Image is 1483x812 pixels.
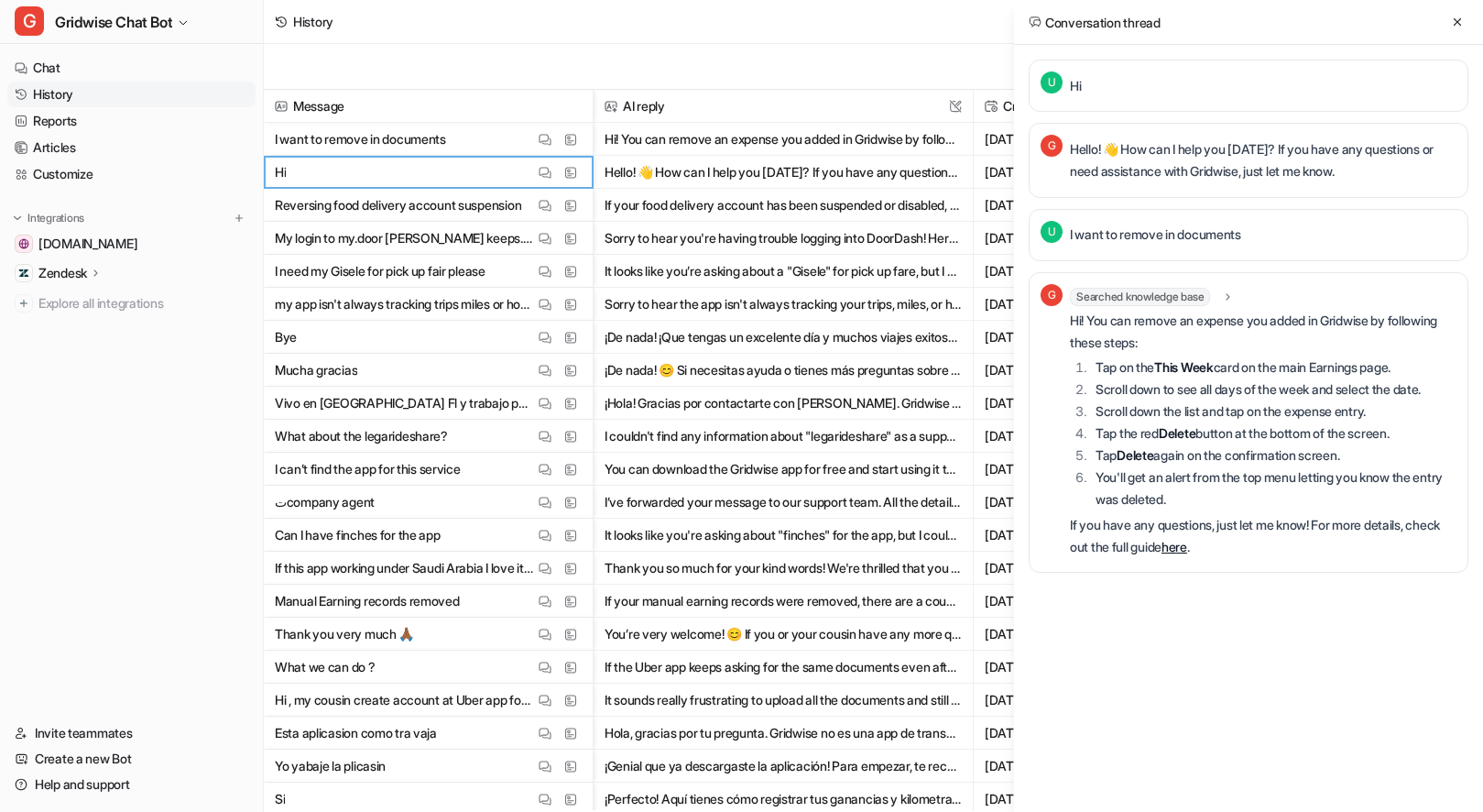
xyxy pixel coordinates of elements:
[7,720,256,746] a: Invite teammates
[605,684,962,717] button: It sounds really frustrating to upload all the documents and still have Uber keep asking for them...
[981,123,1130,156] span: [DATE] 6:14AM
[605,519,962,552] button: It looks like you're asking about "finches" for the app, but I couldn't find any information abou...
[981,255,1130,288] span: [DATE] 7:17PM
[1070,138,1456,182] p: Hello! 👋 How can I help you [DATE]? If you have any questions or need assistance with Gridwise, j...
[1070,288,1210,306] span: Searched knowledge base
[275,420,448,453] p: What about the legarideshare?
[1041,284,1063,306] span: G
[275,387,534,420] p: Vivo en [GEOGRAPHIC_DATA] Fl y trabajo para Uber y quiero trabajar con ustedes también si es posible
[1070,224,1241,246] p: I want to remove in documents
[981,387,1130,420] span: [DATE] 3:14PM
[605,255,962,288] button: It looks like you’re asking about a "Gisele" for pick up fare, but I wasn’t able to find any info...
[1090,357,1456,379] li: Tap on the card on the main Earnings page.
[981,552,1130,585] span: [DATE] 7:00PM
[11,212,24,225] img: expand menu
[981,321,1130,354] span: [DATE] 3:16PM
[7,209,90,227] button: Integrations
[275,288,534,321] p: my app isn't always tracking trips miles or hours why? everything is on
[275,618,414,651] p: Thank you very much 🙏🏾
[275,156,286,189] p: Hi
[275,552,534,585] p: If this app working under Saudi Arabia I love it plz
[981,90,1130,123] span: Created at
[275,750,386,783] p: Yo yabaje la plicasin
[275,453,461,486] p: I can’t find the app for this service
[271,90,585,123] span: Message
[981,288,1130,321] span: [DATE] 3:46PM
[275,189,521,222] p: Reversing food delivery account suspension
[7,772,256,797] a: Help and support
[7,55,256,81] a: Chat
[1070,310,1456,354] p: Hi! You can remove an expense you added in Gridwise by following these steps:
[981,222,1130,255] span: [DATE] 9:36PM
[7,135,256,160] a: Articles
[981,750,1130,783] span: [DATE] 12:14PM
[38,289,248,318] span: Explore all integrations
[605,189,962,222] button: If your food delivery account has been suspended or disabled, you'll need to contact the service ...
[1090,466,1456,510] li: You'll get an alert from the top menu letting you know the entry was deleted.
[1161,539,1187,554] a: here
[981,684,1130,717] span: [DATE] 1:36PM
[1029,13,1161,32] h2: Conversation thread
[275,717,437,750] p: Esta aplicasion como tra vaja
[38,235,137,253] span: [DOMAIN_NAME]
[1090,401,1456,422] li: Scroll down the list and tap on the expense entry.
[275,651,376,684] p: What we can do ?
[605,651,962,684] button: If the Uber app keeps asking for the same documents even after you've uploaded them, here are a f...
[605,288,962,321] button: Sorry to hear the app isn't always tracking your trips, miles, or hours. There are a few common r...
[1090,379,1456,401] li: Scroll down to see all days of the week and select the date.
[981,354,1130,387] span: [DATE] 3:16PM
[981,453,1130,486] span: [DATE] 3:01PM
[275,255,485,288] p: I need my Gisele for pick up fair please
[605,552,962,585] button: Thank you so much for your kind words! We're thrilled that you love the idea of [PERSON_NAME]. 😄 ...
[275,222,534,255] p: My login to my.door [PERSON_NAME] keeps.failing despite putting in the correct info
[7,161,256,187] a: Customize
[18,238,29,249] img: gridwise.io
[275,321,297,354] p: Bye
[605,321,962,354] button: ¡De nada! ¡Que tengas un excelente día y muchos viajes exitosos! 😊 Si necesitas algo más en el fu...
[1070,75,1081,97] p: Hi
[7,108,256,134] a: Reports
[1041,71,1063,93] span: U
[1041,135,1063,157] span: G
[605,387,962,420] button: ¡Hola! Gracias por contactarte con [PERSON_NAME]. Gridwise no es una empresa de viajes compartido...
[1159,425,1195,441] strong: Delete
[605,750,962,783] button: ¡Genial que ya descargaste la aplicación! Para empezar, te recomiendo lo siguiente: 1. Abre la ap...
[605,222,962,255] button: Sorry to hear you're having trouble logging into DoorDash! Here are a few things you can try to f...
[15,294,33,313] img: explore all integrations
[981,717,1130,750] span: [DATE] 12:15PM
[7,291,256,316] a: Explore all integrations
[55,9,172,35] span: Gridwise Chat Bot
[605,354,962,387] button: ¡De nada! 😊 Si necesitas ayuda o tienes más preguntas sobre cómo usar Gridwise, aquí estoy para a...
[1041,221,1063,243] span: U
[981,519,1130,552] span: [DATE] 7:01PM
[275,684,534,717] p: Hi , my cousin create account at Uber app for driving and delivery we add all the documents but s...
[18,268,29,279] img: Zendesk
[1090,444,1456,466] li: Tap again on the confirmation screen.
[1070,514,1456,558] p: If you have any questions, just let me know! For more details, check out the full guide .
[1090,422,1456,444] li: Tap the red button at the bottom of the screen.
[981,618,1130,651] span: [DATE] 1:38PM
[233,212,245,225] img: menu_add.svg
[275,354,357,387] p: Mucha gracias
[605,717,962,750] button: Hola, gracias por tu pregunta. Gridwise no es una app de transporte como Uber o Lyft. Es una apli...
[275,519,441,552] p: Can I have finches for the app
[1154,359,1213,375] strong: This Week
[38,264,87,282] p: Zendesk
[605,618,962,651] button: You’re very welcome! 😊 If you or your cousin have any more questions, feel free to ask anytime. G...
[275,123,446,156] p: I want to remove in documents
[981,156,1130,189] span: [DATE] 6:14AM
[27,211,84,225] p: Integrations
[605,123,962,156] button: Hi! You can remove an expense you added in Gridwise by following these steps: 1. Tap on the **Thi...
[7,231,256,257] a: gridwise.io[DOMAIN_NAME]
[1117,447,1153,463] strong: Delete
[605,420,962,453] button: I couldn't find any information about "legarideshare" as a supported service or app within Gridwi...
[15,6,44,36] span: G
[601,90,965,123] span: AI reply
[981,189,1130,222] span: [DATE] 6:01AM
[981,486,1130,519] span: [DATE] 7:04PM
[275,585,460,618] p: Manual Earning records removed
[605,156,962,189] button: Hello! 👋 How can I help you [DATE]? If you have any questions or need assistance with Gridwise, j...
[7,746,256,772] a: Create a new Bot
[293,12,333,31] div: History
[605,486,962,519] button: I’ve forwarded your message to our support team. All the details from this conversation have been...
